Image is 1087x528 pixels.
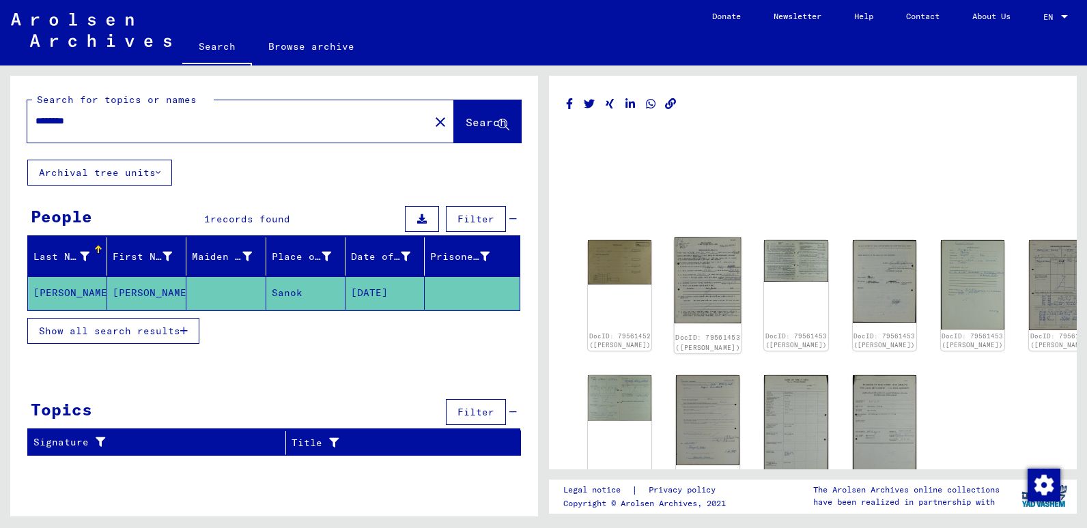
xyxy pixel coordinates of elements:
[266,276,345,310] mat-cell: Sanok
[192,246,268,267] div: Maiden Name
[457,406,494,418] span: Filter
[351,250,410,264] div: Date of Birth
[27,160,172,186] button: Archival tree units
[31,397,92,422] div: Topics
[589,332,651,349] a: DocID: 79561452 ([PERSON_NAME])
[113,246,189,267] div: First Name
[941,240,1004,329] img: 004.jpg
[588,240,651,284] img: 001.jpg
[1028,469,1060,501] img: Change consent
[563,483,732,497] div: |
[272,246,348,267] div: Place of Birth
[204,213,210,225] span: 1
[664,96,678,113] button: Copy link
[457,213,494,225] span: Filter
[252,30,371,63] a: Browse archive
[765,332,827,349] a: DocID: 79561453 ([PERSON_NAME])
[764,240,828,282] img: 002.jpg
[28,276,107,310] mat-cell: [PERSON_NAME]
[107,276,186,310] mat-cell: [PERSON_NAME]
[39,325,180,337] span: Show all search results
[107,237,186,276] mat-header-cell: First Name
[446,399,506,425] button: Filter
[430,250,490,264] div: Prisoner #
[351,246,427,267] div: Date of Birth
[853,240,916,323] img: 003.jpg
[33,432,289,454] div: Signature
[563,497,732,510] p: Copyright © Arolsen Archives, 2021
[33,246,107,267] div: Last Name
[192,250,251,264] div: Maiden Name
[113,250,172,264] div: First Name
[182,30,252,65] a: Search
[942,332,1003,349] a: DocID: 79561453 ([PERSON_NAME])
[1043,12,1058,22] span: EN
[563,483,632,497] a: Legal notice
[272,250,331,264] div: Place of Birth
[425,237,520,276] mat-header-cell: Prisoner #
[644,96,658,113] button: Share on WhatsApp
[266,237,345,276] mat-header-cell: Place of Birth
[466,115,507,129] span: Search
[33,250,89,264] div: Last Name
[676,375,739,465] img: 003.jpg
[27,318,199,344] button: Show all search results
[603,96,617,113] button: Share on Xing
[427,108,454,135] button: Clear
[210,213,290,225] span: records found
[563,96,577,113] button: Share on Facebook
[11,13,171,47] img: Arolsen_neg.svg
[430,246,507,267] div: Prisoner #
[676,334,741,351] a: DocID: 79561453 ([PERSON_NAME])
[454,100,521,143] button: Search
[623,96,638,113] button: Share on LinkedIn
[582,96,597,113] button: Share on Twitter
[1019,479,1070,513] img: yv_logo.png
[588,375,651,420] img: 002.jpg
[675,237,742,324] img: 001.jpg
[813,496,1000,508] p: have been realized in partnership with
[31,204,92,229] div: People
[853,332,915,349] a: DocID: 79561453 ([PERSON_NAME])
[446,206,506,232] button: Filter
[764,375,828,478] img: 001.jpg
[186,237,266,276] mat-header-cell: Maiden Name
[638,483,732,497] a: Privacy policy
[33,435,275,450] div: Signature
[432,114,449,130] mat-icon: close
[813,484,1000,496] p: The Arolsen Archives online collections
[292,436,494,450] div: Title
[28,237,107,276] mat-header-cell: Last Name
[345,276,425,310] mat-cell: [DATE]
[853,375,916,477] img: 002.jpg
[292,432,507,454] div: Title
[37,93,197,106] mat-label: Search for topics or names
[345,237,425,276] mat-header-cell: Date of Birth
